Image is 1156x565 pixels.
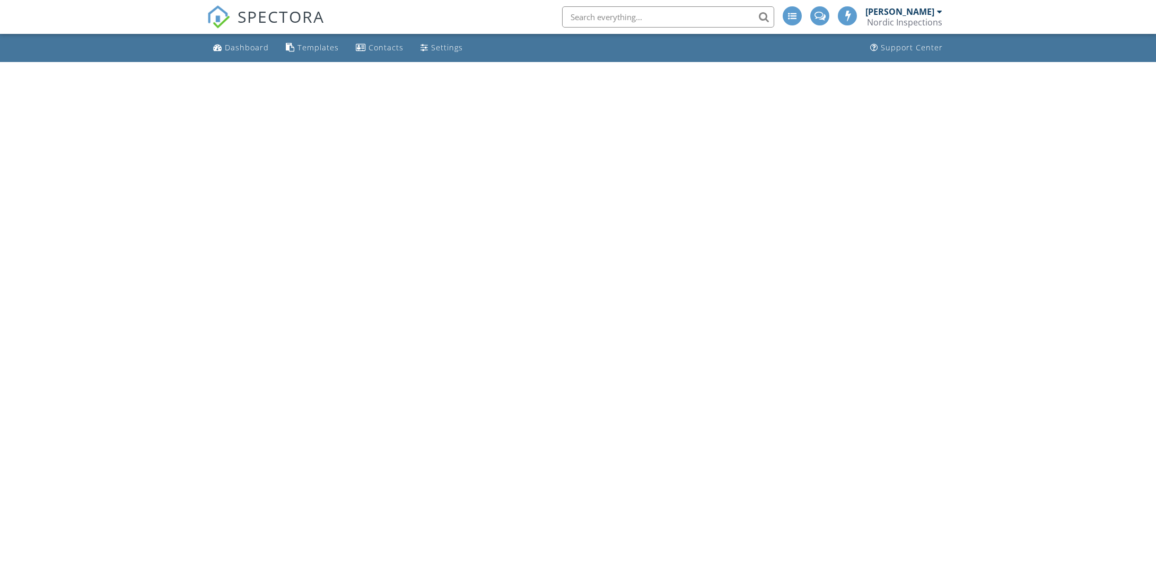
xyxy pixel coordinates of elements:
[238,5,325,28] span: SPECTORA
[881,42,943,52] div: Support Center
[207,5,230,29] img: The Best Home Inspection Software - Spectora
[416,38,467,58] a: Settings
[369,42,404,52] div: Contacts
[352,38,408,58] a: Contacts
[225,42,269,52] div: Dashboard
[297,42,339,52] div: Templates
[209,38,273,58] a: Dashboard
[282,38,343,58] a: Templates
[207,14,325,37] a: SPECTORA
[562,6,774,28] input: Search everything...
[867,17,942,28] div: Nordic Inspections
[865,6,934,17] div: [PERSON_NAME]
[431,42,463,52] div: Settings
[866,38,947,58] a: Support Center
